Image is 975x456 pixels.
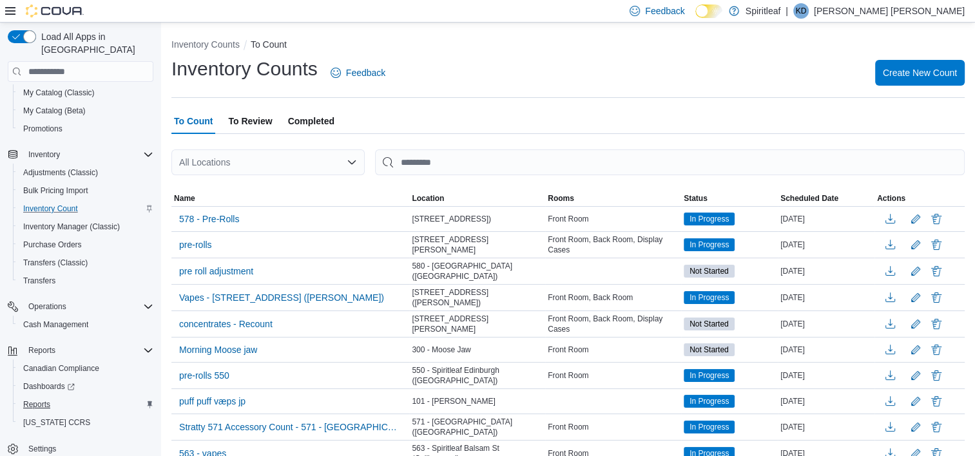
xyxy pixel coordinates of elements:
button: Inventory Counts [171,39,240,50]
span: My Catalog (Beta) [18,103,153,119]
button: Morning Moose jaw [174,340,262,359]
span: pre-rolls 550 [179,369,229,382]
span: Not Started [690,344,729,356]
p: | [786,3,788,19]
span: pre roll adjustment [179,265,253,278]
button: Reports [13,395,159,413]
span: Reports [28,345,55,356]
a: Adjustments (Classic) [18,165,103,180]
button: Operations [23,299,72,314]
a: Dashboards [18,379,80,394]
span: Stratty 571 Accessory Count - 571 - [GEOGRAPHIC_DATA] ([GEOGRAPHIC_DATA]) [179,421,401,433]
nav: An example of EuiBreadcrumbs [171,38,965,53]
span: Settings [28,444,56,454]
button: Reports [23,343,61,358]
button: Edit count details [908,314,923,334]
span: puff puff væps jp [179,395,246,408]
span: My Catalog (Beta) [23,106,86,116]
button: Canadian Compliance [13,359,159,377]
div: [DATE] [778,211,874,227]
div: [DATE] [778,368,874,383]
span: Not Started [684,318,735,330]
span: Operations [23,299,153,314]
span: Vapes - [STREET_ADDRESS] ([PERSON_NAME]) [179,291,384,304]
span: In Progress [684,395,735,408]
button: Stratty 571 Accessory Count - 571 - [GEOGRAPHIC_DATA] ([GEOGRAPHIC_DATA]) [174,417,407,437]
input: This is a search bar. After typing your query, hit enter to filter the results lower in the page. [375,149,965,175]
span: In Progress [684,213,735,225]
span: In Progress [690,370,729,381]
button: Name [171,191,409,206]
span: In Progress [690,213,729,225]
span: Canadian Compliance [18,361,153,376]
span: Bulk Pricing Import [23,185,88,196]
span: Create New Count [883,66,957,79]
span: Inventory Manager (Classic) [18,219,153,234]
span: In Progress [690,395,729,407]
span: Dark Mode [695,18,696,19]
span: In Progress [684,421,735,433]
button: Edit count details [908,235,923,254]
a: Transfers [18,273,61,289]
div: [DATE] [778,316,874,332]
button: Edit count details [908,392,923,411]
button: Create New Count [875,60,965,86]
span: In Progress [690,239,729,251]
span: Purchase Orders [23,240,82,250]
button: Open list of options [347,157,357,167]
span: pre-rolls [179,238,212,251]
span: 578 - Pre-Rolls [179,213,239,225]
span: Purchase Orders [18,237,153,252]
span: Actions [877,193,905,204]
div: [DATE] [778,394,874,409]
button: Inventory Manager (Classic) [13,218,159,236]
a: Cash Management [18,317,93,332]
button: pre roll adjustment [174,261,258,281]
span: concentrates - Recount [179,318,273,330]
button: Vapes - [STREET_ADDRESS] ([PERSON_NAME]) [174,288,389,307]
div: [DATE] [778,263,874,279]
span: Transfers (Classic) [23,258,88,268]
span: In Progress [690,292,729,303]
button: Status [681,191,778,206]
span: Not Started [690,318,729,330]
button: Edit count details [908,288,923,307]
span: In Progress [684,369,735,382]
div: Front Room [545,419,681,435]
button: Delete [929,316,944,332]
button: My Catalog (Classic) [13,84,159,102]
h1: Inventory Counts [171,56,318,82]
button: Rooms [545,191,681,206]
span: 101 - [PERSON_NAME] [412,396,495,406]
span: 300 - Moose Jaw [412,345,470,355]
span: In Progress [690,421,729,433]
span: Reports [18,397,153,412]
span: Operations [28,301,66,312]
span: Not Started [684,265,735,278]
span: Inventory Count [18,201,153,216]
button: Delete [929,237,944,252]
span: Cash Management [18,317,153,332]
a: Feedback [325,60,391,86]
span: To Review [228,108,272,134]
button: [US_STATE] CCRS [13,413,159,432]
span: 571 - [GEOGRAPHIC_DATA] ([GEOGRAPHIC_DATA]) [412,417,543,437]
span: [US_STATE] CCRS [23,417,90,428]
button: Adjustments (Classic) [13,164,159,182]
div: [DATE] [778,419,874,435]
p: Spiritleaf [746,3,780,19]
span: Feedback [346,66,385,79]
div: Front Room, Back Room, Display Cases [545,232,681,258]
p: [PERSON_NAME] [PERSON_NAME] [814,3,965,19]
button: Cash Management [13,316,159,334]
button: Transfers (Classic) [13,254,159,272]
button: Inventory [3,146,159,164]
span: KD [795,3,806,19]
button: puff puff væps jp [174,392,251,411]
button: Edit count details [908,417,923,437]
a: My Catalog (Classic) [18,85,100,100]
span: Not Started [684,343,735,356]
a: Promotions [18,121,68,137]
span: [STREET_ADDRESS]) [412,214,491,224]
a: Inventory Count [18,201,83,216]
